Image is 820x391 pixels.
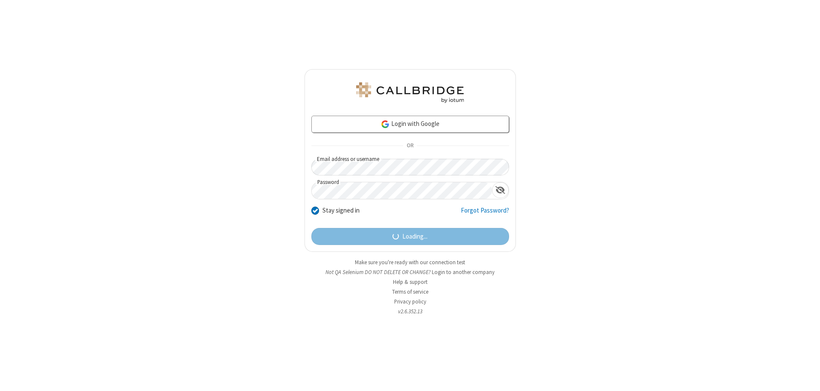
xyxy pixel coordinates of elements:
img: QA Selenium DO NOT DELETE OR CHANGE [354,82,466,103]
input: Password [312,182,492,199]
button: Loading... [311,228,509,245]
a: Login with Google [311,116,509,133]
li: Not QA Selenium DO NOT DELETE OR CHANGE? [305,268,516,276]
a: Privacy policy [394,298,426,305]
input: Email address or username [311,159,509,175]
span: OR [403,140,417,152]
li: v2.6.352.13 [305,307,516,315]
a: Make sure you're ready with our connection test [355,259,465,266]
a: Help & support [393,278,428,286]
a: Forgot Password? [461,206,509,222]
div: Show password [492,182,509,198]
button: Login to another company [432,268,495,276]
iframe: Chat [799,369,814,385]
img: google-icon.png [381,120,390,129]
a: Terms of service [392,288,428,295]
span: Loading... [402,232,428,242]
label: Stay signed in [322,206,360,216]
